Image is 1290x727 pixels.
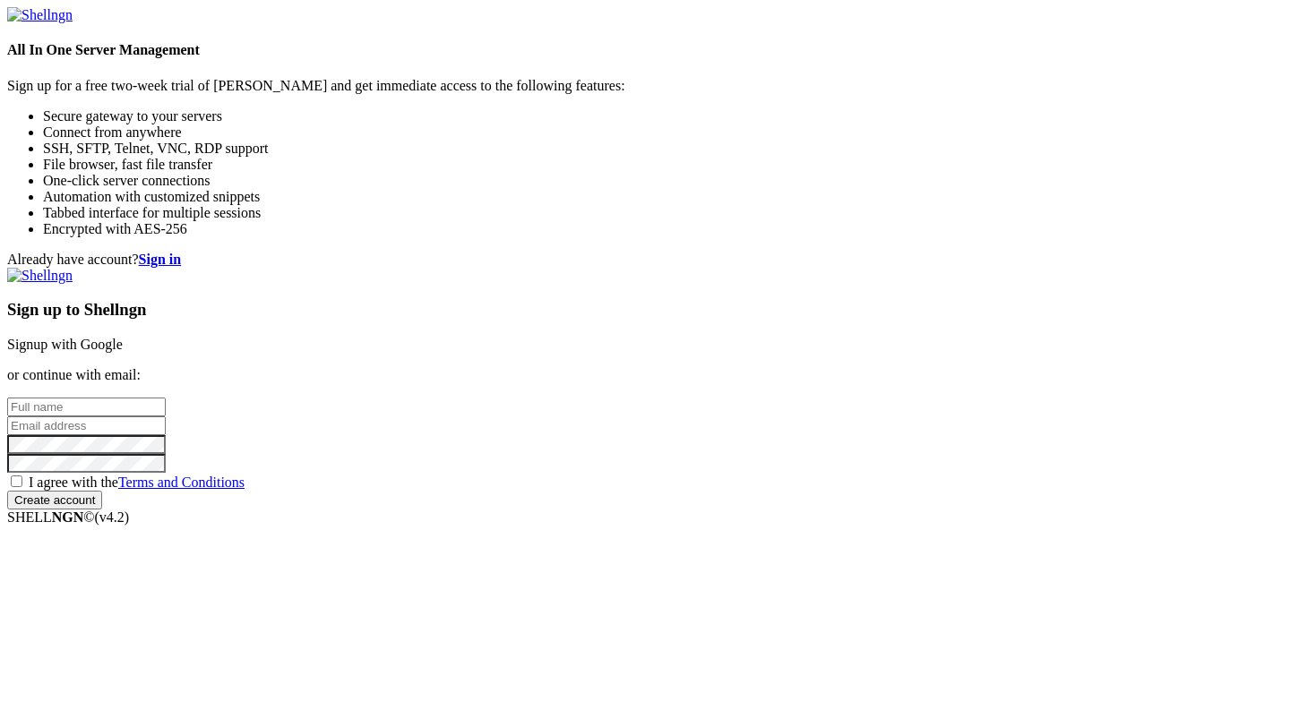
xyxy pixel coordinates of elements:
[7,7,73,23] img: Shellngn
[7,491,102,509] input: Create account
[7,398,166,416] input: Full name
[7,252,1283,268] div: Already have account?
[29,475,245,490] span: I agree with the
[95,509,130,525] span: 4.2.0
[7,367,1283,383] p: or continue with email:
[7,42,1283,58] h4: All In One Server Management
[7,509,129,525] span: SHELL ©
[7,268,73,284] img: Shellngn
[11,475,22,487] input: I agree with theTerms and Conditions
[43,157,1283,173] li: File browser, fast file transfer
[52,509,84,525] b: NGN
[43,205,1283,221] li: Tabbed interface for multiple sessions
[43,189,1283,205] li: Automation with customized snippets
[43,221,1283,237] li: Encrypted with AES-256
[118,475,245,490] a: Terms and Conditions
[7,78,1283,94] p: Sign up for a free two-week trial of [PERSON_NAME] and get immediate access to the following feat...
[7,300,1283,320] h3: Sign up to Shellngn
[43,124,1283,141] li: Connect from anywhere
[43,173,1283,189] li: One-click server connections
[43,108,1283,124] li: Secure gateway to your servers
[7,337,123,352] a: Signup with Google
[43,141,1283,157] li: SSH, SFTP, Telnet, VNC, RDP support
[7,416,166,435] input: Email address
[139,252,182,267] a: Sign in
